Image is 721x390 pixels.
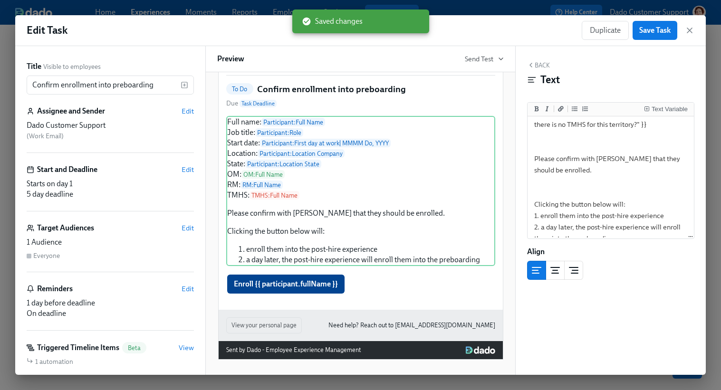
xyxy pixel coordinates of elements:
span: 1 automation [35,357,73,366]
span: 5 day deadline [27,190,73,199]
button: center aligned [546,261,565,280]
span: Saved changes [302,16,363,27]
div: RemindersEdit1 day before deadlineOn deadline [27,284,194,331]
img: Dado [466,346,495,354]
button: right aligned [564,261,583,280]
button: Add bold text [532,104,541,114]
span: Duplicate [590,26,621,35]
button: View your personal page [226,317,302,333]
h1: Edit Task [27,23,67,38]
button: Edit [182,223,194,233]
span: Due [226,99,277,108]
a: Need help? Reach out to [EMAIL_ADDRESS][DOMAIN_NAME] [328,320,495,331]
button: Save Task [633,21,677,40]
span: Task Deadline [240,100,277,107]
div: Triggered Timeline ItemsBetaView1 automation [27,342,194,366]
span: Visible to employees [43,62,101,71]
div: Full name:Participant:Full Name Job title:Participant:Role Start date:Participant:First day at wo... [226,116,495,266]
button: Duplicate [582,21,629,40]
svg: Center [549,265,561,276]
div: Text Variable [652,106,688,113]
button: Add ordered list [580,104,590,114]
h6: Start and Deadline [37,164,97,175]
svg: Left [531,265,542,276]
span: Beta [122,344,146,352]
button: Edit [182,106,194,116]
h6: Triggered Timeline Items [37,342,119,353]
button: Back [527,61,550,69]
div: Target AudiencesEdit1 AudienceEveryone [27,223,194,272]
label: Title [27,61,41,72]
span: ( Work Email ) [27,132,64,140]
div: On deadline [27,308,194,319]
button: Add a link [556,104,566,114]
span: To Do [226,86,253,93]
svg: Insert text variable [181,81,188,89]
h6: Target Audiences [37,223,94,233]
button: Insert Text Variable [642,104,690,114]
h6: Preview [217,54,244,64]
div: Assignee and SenderEditDado Customer Support (Work Email) [27,106,194,153]
div: Start and DeadlineEditStarts on day 15 day deadline [27,164,194,211]
div: Starts on day 1 [27,179,194,189]
button: Add unordered list [570,104,579,114]
div: Everyone [33,251,60,260]
button: View [179,343,194,352]
div: Sent by Dado - Employee Experience Management [226,345,361,355]
h4: Text [540,73,560,87]
div: Dado Customer Support [27,120,194,131]
button: left aligned [527,261,546,280]
h6: Reminders [37,284,73,294]
button: Edit [182,284,194,294]
button: Edit [182,165,194,174]
span: View your personal page [231,321,297,330]
h6: Assignee and Sender [37,106,105,116]
div: 1 Audience [27,237,194,247]
button: Send Test [465,54,504,64]
button: Add italic text [542,104,552,114]
div: Enroll {{ participant.fullName }} [226,274,495,295]
div: 1 day before deadline [27,298,194,308]
div: Block ID: 0A8IyFkky [527,287,694,298]
label: Align [527,247,545,257]
div: text alignment [527,261,583,280]
span: Save Task [639,26,671,35]
svg: Right [568,265,579,276]
h5: Confirm enrollment into preboarding [257,83,406,95]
